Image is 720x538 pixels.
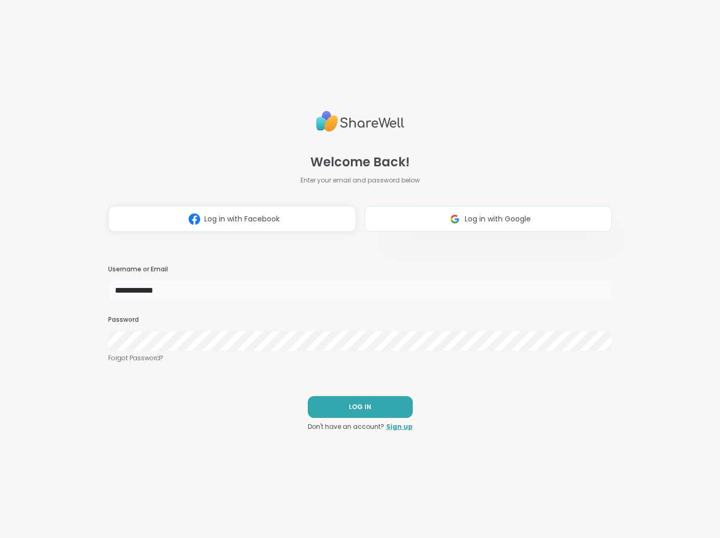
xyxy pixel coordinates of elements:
img: ShareWell Logomark [185,209,204,229]
button: Log in with Facebook [108,206,356,232]
span: Enter your email and password below [300,176,420,185]
span: LOG IN [349,402,371,412]
span: Don't have an account? [308,422,384,431]
span: Welcome Back! [310,153,410,172]
button: LOG IN [308,396,413,418]
button: Log in with Google [364,206,612,232]
h3: Password [108,316,612,324]
a: Forgot Password? [108,353,612,363]
h3: Username or Email [108,265,612,274]
span: Log in with Facebook [204,214,280,225]
a: Sign up [386,422,413,431]
img: ShareWell Logomark [445,209,465,229]
span: Log in with Google [465,214,531,225]
img: ShareWell Logo [316,107,404,136]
